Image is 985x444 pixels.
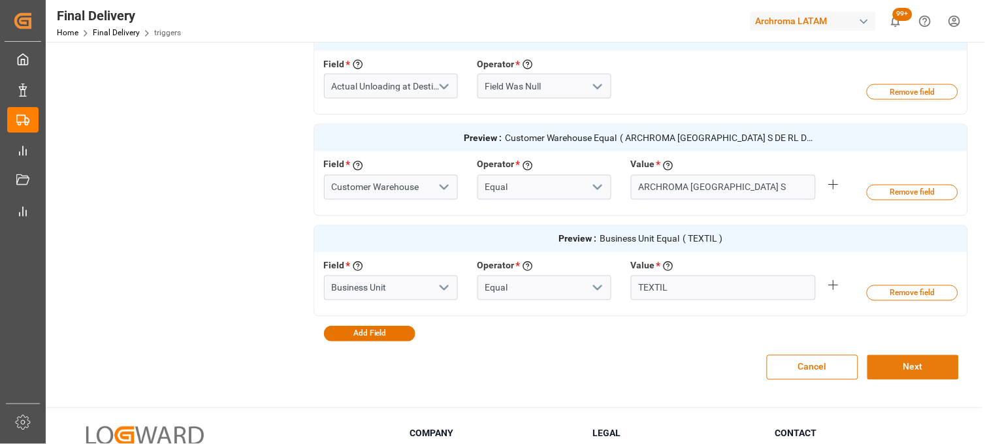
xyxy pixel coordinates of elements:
[751,8,881,33] button: Archroma LATAM
[477,259,515,274] label: Operator
[587,178,606,198] button: open menu
[410,426,576,440] h3: Company
[587,278,606,298] button: open menu
[867,355,959,380] button: Next
[324,158,345,172] label: Field
[324,57,345,72] label: Field
[324,326,415,341] button: Add Field
[57,6,181,25] div: Final Delivery
[600,232,679,246] span: Business Unit Equal
[911,7,940,36] button: Help Center
[683,232,722,246] span: ( TEXTIL )
[867,285,958,301] button: Remove field
[751,12,876,31] div: Archroma LATAM
[881,7,911,36] button: show 100 new notifications
[477,158,515,172] label: Operator
[433,76,453,97] button: open menu
[433,278,453,298] button: open menu
[57,28,78,37] a: Home
[775,426,942,440] h3: Contact
[767,355,858,380] button: Cancel
[631,276,816,300] input: Please enter the value
[592,426,759,440] h3: Legal
[505,131,617,145] span: Customer Warehouse Equal
[631,259,655,274] label: Value
[867,84,958,100] button: Remove field
[587,76,606,97] button: open menu
[324,276,458,300] input: Type to search/select
[558,232,596,246] strong: Preview :
[867,185,958,200] button: Remove field
[324,175,458,200] input: Type to search/select
[621,131,818,145] span: ( ARCHROMA [GEOGRAPHIC_DATA] S DE RL DE CV ([GEOGRAPHIC_DATA][PERSON_NAME]) )
[433,178,453,198] button: open menu
[631,175,816,200] input: Please enter the value
[477,276,611,300] input: Type to search/select
[631,158,655,172] label: Value
[477,175,611,200] input: Type to search/select
[477,74,611,99] input: Type to search/select
[324,74,458,99] input: Type to search/select
[324,259,345,274] label: Field
[893,8,912,21] span: 99+
[464,131,502,145] strong: Preview :
[93,28,140,37] a: Final Delivery
[477,57,515,72] label: Operator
